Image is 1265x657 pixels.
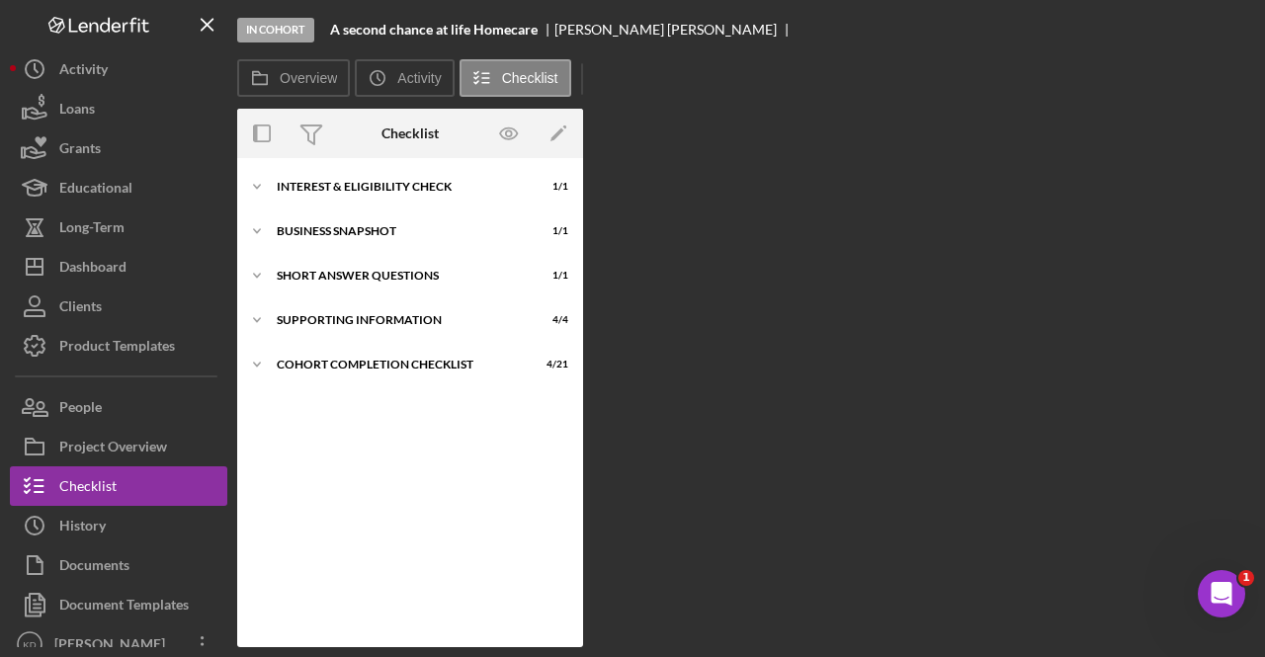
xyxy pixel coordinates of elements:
[277,225,519,237] div: Business Snapshot
[381,125,439,141] div: Checklist
[10,427,227,466] button: Project Overview
[10,168,227,207] button: Educational
[59,545,129,590] div: Documents
[330,22,538,38] b: A second chance at life Homecare
[59,326,175,370] div: Product Templates
[533,225,568,237] div: 1 / 1
[397,70,441,86] label: Activity
[502,70,558,86] label: Checklist
[277,314,519,326] div: Supporting Information
[10,545,227,585] button: Documents
[23,639,36,650] text: KD
[59,207,125,252] div: Long-Term
[533,314,568,326] div: 4 / 4
[59,89,95,133] div: Loans
[59,168,132,212] div: Educational
[59,387,102,432] div: People
[59,287,102,331] div: Clients
[10,89,227,128] button: Loans
[533,181,568,193] div: 1 / 1
[59,247,126,291] div: Dashboard
[1238,570,1254,586] span: 1
[554,22,794,38] div: [PERSON_NAME] [PERSON_NAME]
[277,181,519,193] div: Interest & Eligibility Check
[59,466,117,511] div: Checklist
[355,59,454,97] button: Activity
[59,585,189,629] div: Document Templates
[59,128,101,173] div: Grants
[237,18,314,42] div: In Cohort
[10,585,227,624] button: Document Templates
[59,49,108,94] div: Activity
[10,49,227,89] button: Activity
[280,70,337,86] label: Overview
[533,270,568,282] div: 1 / 1
[1198,570,1245,617] iframe: Intercom live chat
[10,128,227,168] button: Grants
[59,506,106,550] div: History
[10,207,227,247] button: Long-Term
[10,466,227,506] button: Checklist
[460,59,571,97] button: Checklist
[10,387,227,427] button: People
[277,270,519,282] div: Short Answer Questions
[10,506,227,545] button: History
[59,427,167,471] div: Project Overview
[10,326,227,366] button: Product Templates
[237,59,350,97] button: Overview
[10,247,227,287] button: Dashboard
[533,359,568,370] div: 4 / 21
[10,287,227,326] button: Clients
[277,359,519,370] div: Cohort Completion Checklist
